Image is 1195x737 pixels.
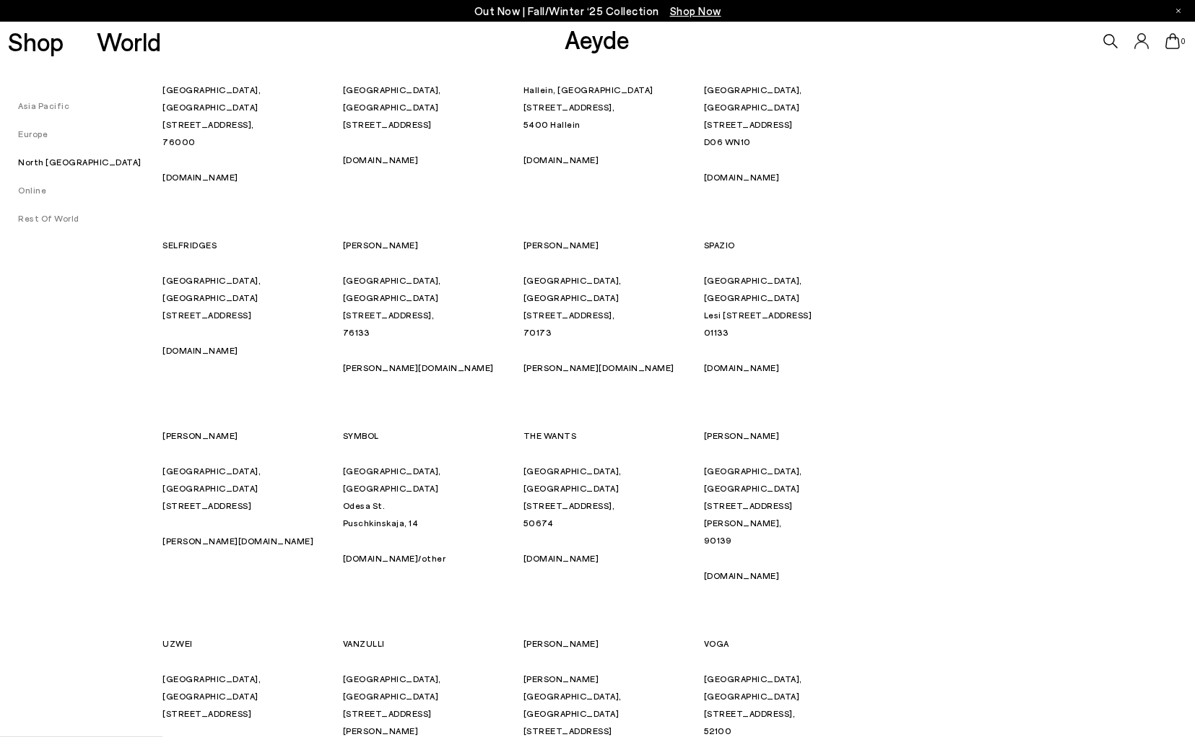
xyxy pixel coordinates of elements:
p: [GEOGRAPHIC_DATA], [GEOGRAPHIC_DATA] [STREET_ADDRESS] D06 WN10 [704,81,868,150]
p: [GEOGRAPHIC_DATA], [GEOGRAPHIC_DATA] [STREET_ADDRESS], 76133 [343,271,507,341]
p: SELFRIDGES [162,236,326,253]
p: Out Now | Fall/Winter ‘25 Collection [474,2,721,20]
a: [DOMAIN_NAME] [523,553,599,563]
p: [GEOGRAPHIC_DATA], [GEOGRAPHIC_DATA] [STREET_ADDRESS], 50674 [523,462,687,531]
p: VANZULLI [343,634,507,652]
p: [PERSON_NAME] [162,427,326,444]
a: [DOMAIN_NAME] [343,154,419,165]
p: SYMBOL [343,427,507,444]
p: [PERSON_NAME] [523,236,687,253]
a: [DOMAIN_NAME] [704,570,780,580]
a: Shop [8,29,64,54]
span: Navigate to /collections/new-in [670,4,721,17]
a: 0 [1165,33,1180,49]
a: [DOMAIN_NAME]/other [343,553,446,563]
p: [GEOGRAPHIC_DATA], [GEOGRAPHIC_DATA] [STREET_ADDRESS], 76000 [162,81,326,150]
a: [PERSON_NAME][DOMAIN_NAME] [343,362,494,372]
p: [GEOGRAPHIC_DATA], [GEOGRAPHIC_DATA] [STREET_ADDRESS], 70173 [523,271,687,341]
a: [DOMAIN_NAME] [162,172,238,182]
p: Hallein, [GEOGRAPHIC_DATA] [STREET_ADDRESS], 5400 Hallein [523,81,687,133]
a: [DOMAIN_NAME] [704,172,780,182]
a: [DOMAIN_NAME] [704,362,780,372]
a: [DOMAIN_NAME] [162,345,238,355]
a: [PERSON_NAME][DOMAIN_NAME] [523,362,674,372]
p: VOGA [704,634,868,652]
a: Aeyde [565,24,630,54]
a: [PERSON_NAME][DOMAIN_NAME] [162,536,313,546]
a: World [97,29,161,54]
p: [GEOGRAPHIC_DATA], [GEOGRAPHIC_DATA] [STREET_ADDRESS] [343,81,507,133]
p: UZWEI [162,634,326,652]
span: 0 [1180,38,1187,45]
p: [PERSON_NAME] [704,427,868,444]
p: [GEOGRAPHIC_DATA], [GEOGRAPHIC_DATA] [STREET_ADDRESS] [162,462,326,514]
p: [PERSON_NAME] [523,634,687,652]
a: [DOMAIN_NAME] [523,154,599,165]
p: [PERSON_NAME] [343,236,507,253]
p: [GEOGRAPHIC_DATA], [GEOGRAPHIC_DATA] Lesi [STREET_ADDRESS] 01133 [704,271,868,341]
p: [GEOGRAPHIC_DATA], [GEOGRAPHIC_DATA] [STREET_ADDRESS][PERSON_NAME], 90139 [704,462,868,549]
p: [GEOGRAPHIC_DATA], [GEOGRAPHIC_DATA] [STREET_ADDRESS] [162,271,326,323]
p: SPAZIO [704,236,868,253]
p: THE WANTS [523,427,687,444]
p: [GEOGRAPHIC_DATA], [GEOGRAPHIC_DATA] Odesa St. Puschkinskaja, 14 [343,462,507,531]
p: [GEOGRAPHIC_DATA], [GEOGRAPHIC_DATA] [STREET_ADDRESS] [162,670,326,722]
